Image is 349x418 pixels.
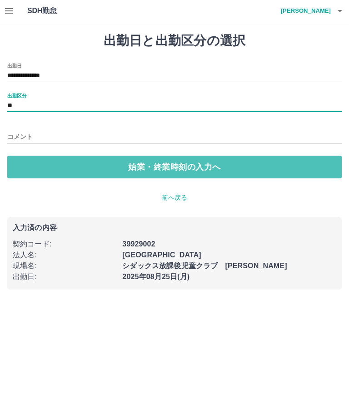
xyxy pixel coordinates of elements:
label: 出勤日 [7,62,22,69]
p: 法人名 : [13,250,117,261]
p: 入力済の内容 [13,224,336,231]
b: 2025年08月25日(月) [122,273,189,280]
p: 契約コード : [13,239,117,250]
button: 始業・終業時刻の入力へ [7,156,342,178]
label: 出勤区分 [7,92,26,99]
p: 前へ戻る [7,193,342,202]
b: 39929002 [122,240,155,248]
p: 現場名 : [13,261,117,271]
b: [GEOGRAPHIC_DATA] [122,251,201,259]
h1: 出勤日と出勤区分の選択 [7,33,342,49]
p: 出勤日 : [13,271,117,282]
b: シダックス放課後児童クラブ [PERSON_NAME] [122,262,287,270]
